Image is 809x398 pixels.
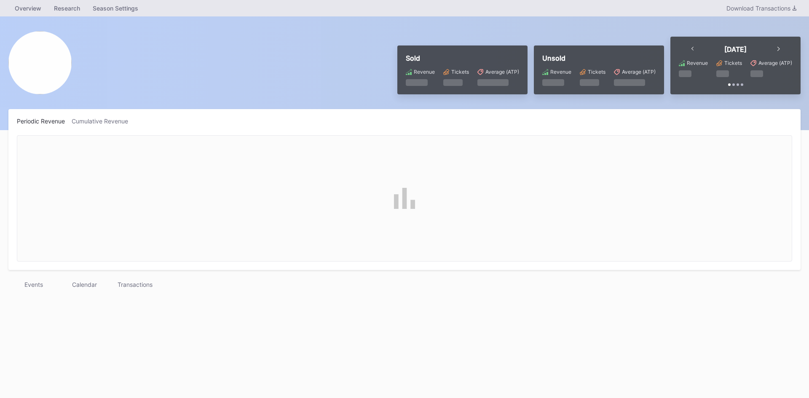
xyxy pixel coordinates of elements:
div: Tickets [588,69,605,75]
a: Season Settings [86,2,145,14]
div: [DATE] [724,45,747,53]
div: Events [8,278,59,291]
div: Revenue [414,69,435,75]
div: Cumulative Revenue [72,118,135,125]
div: Tickets [724,60,742,66]
div: Periodic Revenue [17,118,72,125]
div: Sold [406,54,519,62]
a: Research [48,2,86,14]
div: Average (ATP) [485,69,519,75]
div: Unsold [542,54,656,62]
div: Tickets [451,69,469,75]
div: Revenue [550,69,571,75]
a: Overview [8,2,48,14]
div: Revenue [687,60,708,66]
div: Average (ATP) [758,60,792,66]
div: Download Transactions [726,5,796,12]
button: Download Transactions [722,3,801,14]
div: Average (ATP) [622,69,656,75]
div: Transactions [110,278,160,291]
div: Calendar [59,278,110,291]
